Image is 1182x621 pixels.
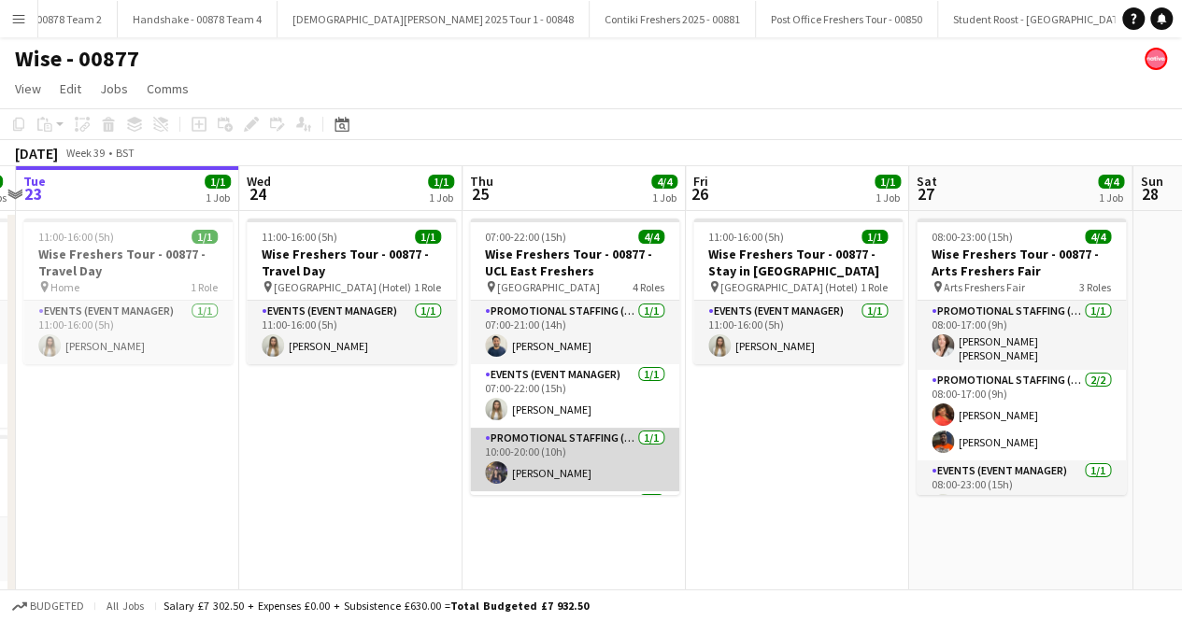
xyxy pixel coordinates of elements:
h3: Wise Freshers Tour - 00877 - Travel Day [23,246,233,279]
span: 1 Role [414,280,441,294]
app-card-role: Promotional Staffing (Brand Ambassadors)1/108:00-17:00 (9h)[PERSON_NAME] [PERSON_NAME] [917,301,1126,370]
span: 1/1 [205,175,231,189]
span: All jobs [103,599,148,613]
span: Jobs [100,80,128,97]
span: 24 [244,183,271,205]
div: [DATE] [15,144,58,162]
app-job-card: 11:00-16:00 (5h)1/1Wise Freshers Tour - 00877 - Travel Day [GEOGRAPHIC_DATA] (Hotel)1 RoleEvents ... [247,219,456,364]
span: 4/4 [1085,230,1111,244]
span: Thu [470,173,493,190]
app-job-card: 11:00-16:00 (5h)1/1Wise Freshers Tour - 00877 - Travel Day Home1 RoleEvents (Event Manager)1/111:... [23,219,233,364]
app-card-role: Promotional Staffing (Brand Ambassadors)1/1 [470,491,679,555]
a: View [7,77,49,101]
div: 1 Job [206,191,230,205]
span: 1/1 [875,175,901,189]
span: [GEOGRAPHIC_DATA] [497,280,600,294]
span: Sat [917,173,937,190]
span: Arts Freshers Fair [944,280,1025,294]
span: Fri [693,173,708,190]
h3: Wise Freshers Tour - 00877 - Travel Day [247,246,456,279]
app-job-card: 08:00-23:00 (15h)4/4Wise Freshers Tour - 00877 - Arts Freshers Fair Arts Freshers Fair3 RolesProm... [917,219,1126,495]
div: 1 Job [652,191,676,205]
app-card-role: Events (Event Manager)1/111:00-16:00 (5h)[PERSON_NAME] [23,301,233,364]
span: 25 [467,183,493,205]
h1: Wise - 00877 [15,45,139,73]
span: Sun [1140,173,1162,190]
button: Contiki Freshers 2025 - 00881 [590,1,756,37]
app-card-role: Events (Event Manager)1/111:00-16:00 (5h)[PERSON_NAME] [247,301,456,364]
app-card-role: Events (Event Manager)1/111:00-16:00 (5h)[PERSON_NAME] [693,301,903,364]
span: Total Budgeted £7 932.50 [450,599,589,613]
span: 23 [21,183,46,205]
app-card-role: Promotional Staffing (Brand Ambassadors)1/110:00-20:00 (10h)[PERSON_NAME] [470,428,679,491]
span: 1/1 [415,230,441,244]
span: 07:00-22:00 (15h) [485,230,566,244]
a: Edit [52,77,89,101]
a: Comms [139,77,196,101]
app-job-card: 07:00-22:00 (15h)4/4Wise Freshers Tour - 00877 - UCL East Freshers [GEOGRAPHIC_DATA]4 RolesPromot... [470,219,679,495]
span: Week 39 [62,146,108,160]
span: View [15,80,41,97]
app-card-role: Events (Event Manager)1/107:00-22:00 (15h)[PERSON_NAME] [470,364,679,428]
span: 11:00-16:00 (5h) [262,230,337,244]
span: 11:00-16:00 (5h) [38,230,114,244]
button: [DEMOGRAPHIC_DATA][PERSON_NAME] 2025 Tour 1 - 00848 [278,1,590,37]
div: 1 Job [429,191,453,205]
span: Comms [147,80,189,97]
span: 4/4 [651,175,677,189]
span: Tue [23,173,46,190]
div: 1 Job [876,191,900,205]
span: Edit [60,80,81,97]
span: 1/1 [192,230,218,244]
span: 28 [1137,183,1162,205]
app-card-role: Events (Event Manager)1/108:00-23:00 (15h) [917,460,1126,524]
a: Jobs [93,77,135,101]
span: 11:00-16:00 (5h) [708,230,784,244]
h3: Wise Freshers Tour - 00877 - Stay in [GEOGRAPHIC_DATA] [693,246,903,279]
span: 1/1 [428,175,454,189]
h3: Wise Freshers Tour - 00877 - UCL East Freshers [470,246,679,279]
span: Wed [247,173,271,190]
span: Home [50,280,79,294]
span: 4 Roles [633,280,664,294]
app-job-card: 11:00-16:00 (5h)1/1Wise Freshers Tour - 00877 - Stay in [GEOGRAPHIC_DATA] [GEOGRAPHIC_DATA] (Hote... [693,219,903,364]
div: BST [116,146,135,160]
app-card-role: Promotional Staffing (Brand Ambassadors)2/208:00-17:00 (9h)[PERSON_NAME][PERSON_NAME] [917,370,1126,460]
span: [GEOGRAPHIC_DATA] (Hotel) [274,280,411,294]
div: Salary £7 302.50 + Expenses £0.00 + Subsistence £630.00 = [164,599,589,613]
h3: Wise Freshers Tour - 00877 - Arts Freshers Fair [917,246,1126,279]
span: 1/1 [862,230,888,244]
button: Budgeted [9,596,87,616]
span: 1 Role [861,280,888,294]
span: 4/4 [638,230,664,244]
span: [GEOGRAPHIC_DATA] (Hotel) [720,280,858,294]
div: 1 Job [1099,191,1123,205]
button: Handshake - 00878 Team 4 [118,1,278,37]
span: 1 Role [191,280,218,294]
span: 3 Roles [1079,280,1111,294]
span: 27 [914,183,937,205]
app-card-role: Promotional Staffing (Brand Ambassadors)1/107:00-21:00 (14h)[PERSON_NAME] [470,301,679,364]
span: 4/4 [1098,175,1124,189]
span: 08:00-23:00 (15h) [932,230,1013,244]
button: Post Office Freshers Tour - 00850 [756,1,938,37]
app-user-avatar: native Staffing [1145,48,1167,70]
span: Budgeted [30,600,84,613]
span: 26 [691,183,708,205]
